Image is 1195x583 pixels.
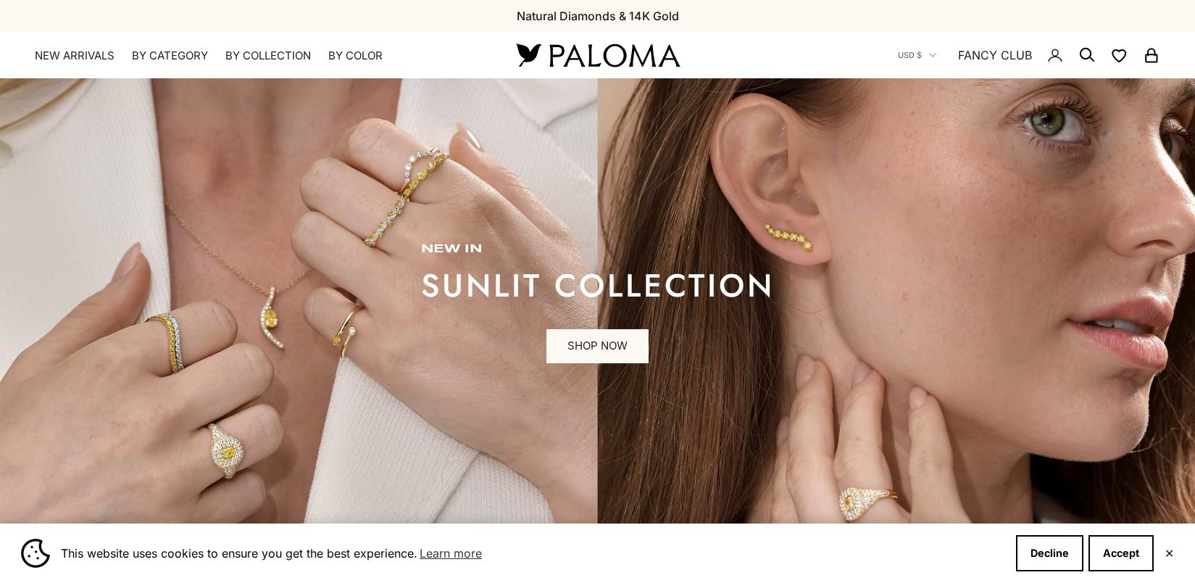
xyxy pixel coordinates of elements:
[35,49,114,63] a: NEW ARRIVALS
[546,329,649,364] a: SHOP NOW
[1165,549,1174,558] button: Close
[421,242,775,257] p: new in
[898,49,922,62] span: USD $
[132,49,208,63] summary: By Category
[898,32,1160,78] nav: Secondary navigation
[21,539,50,568] img: Cookie banner
[517,7,679,25] p: Natural Diamonds & 14K Gold
[417,542,484,564] a: Learn more
[1016,535,1083,571] button: Decline
[35,49,482,63] nav: Primary navigation
[898,49,936,62] button: USD $
[421,271,775,300] p: sunlit collection
[1088,535,1154,571] button: Accept
[328,49,383,63] summary: By Color
[958,46,1032,65] a: FANCY CLUB
[61,542,1004,564] span: This website uses cookies to ensure you get the best experience.
[225,49,311,63] summary: By Collection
